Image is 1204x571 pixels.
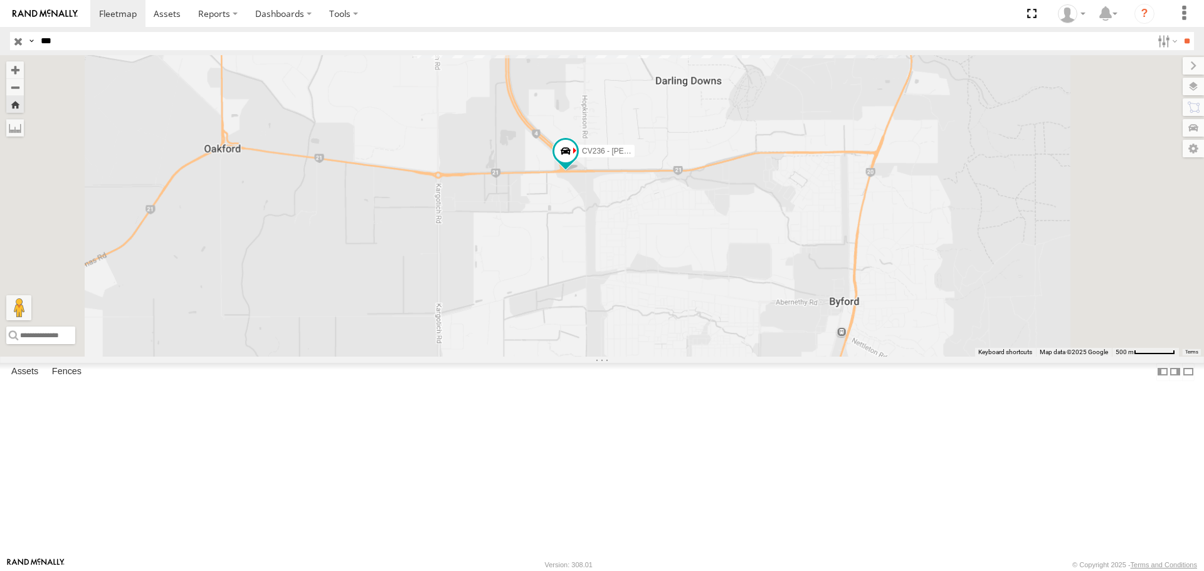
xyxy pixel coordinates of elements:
label: Dock Summary Table to the Left [1156,363,1169,381]
button: Map Scale: 500 m per 62 pixels [1112,348,1179,357]
label: Assets [5,364,45,381]
img: rand-logo.svg [13,9,78,18]
label: Fences [46,364,88,381]
div: © Copyright 2025 - [1072,561,1197,568]
label: Hide Summary Table [1182,363,1195,381]
span: Map data ©2025 Google [1040,348,1108,355]
label: Measure [6,119,24,137]
i: ? [1134,4,1154,24]
label: Map Settings [1183,140,1204,157]
div: Dean Richter [1053,4,1090,23]
button: Zoom out [6,78,24,96]
label: Search Filter Options [1153,32,1180,50]
button: Zoom in [6,61,24,78]
button: Zoom Home [6,96,24,113]
div: Version: 308.01 [545,561,593,568]
span: CV236 - [PERSON_NAME] [582,147,673,155]
a: Visit our Website [7,558,65,571]
button: Drag Pegman onto the map to open Street View [6,295,31,320]
label: Search Query [26,32,36,50]
button: Keyboard shortcuts [978,348,1032,357]
a: Terms and Conditions [1131,561,1197,568]
span: 500 m [1116,348,1134,355]
a: Terms (opens in new tab) [1185,349,1198,354]
label: Dock Summary Table to the Right [1169,363,1181,381]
